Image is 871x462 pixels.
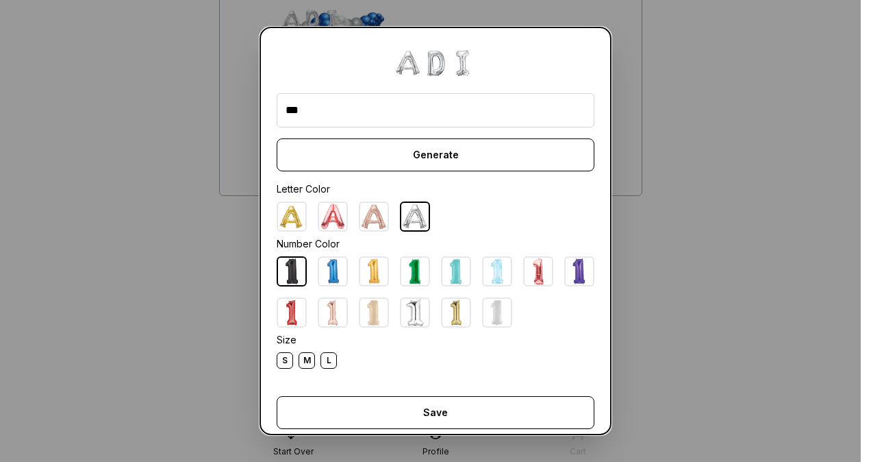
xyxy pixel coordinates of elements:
div: S [277,352,293,369]
div: Generate [277,138,594,171]
div: M [299,352,315,369]
div: Number Color [277,237,594,251]
div: Save [277,396,594,429]
div: Letter Color [277,182,594,196]
div: Size [277,333,594,347]
div: L [320,352,337,369]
